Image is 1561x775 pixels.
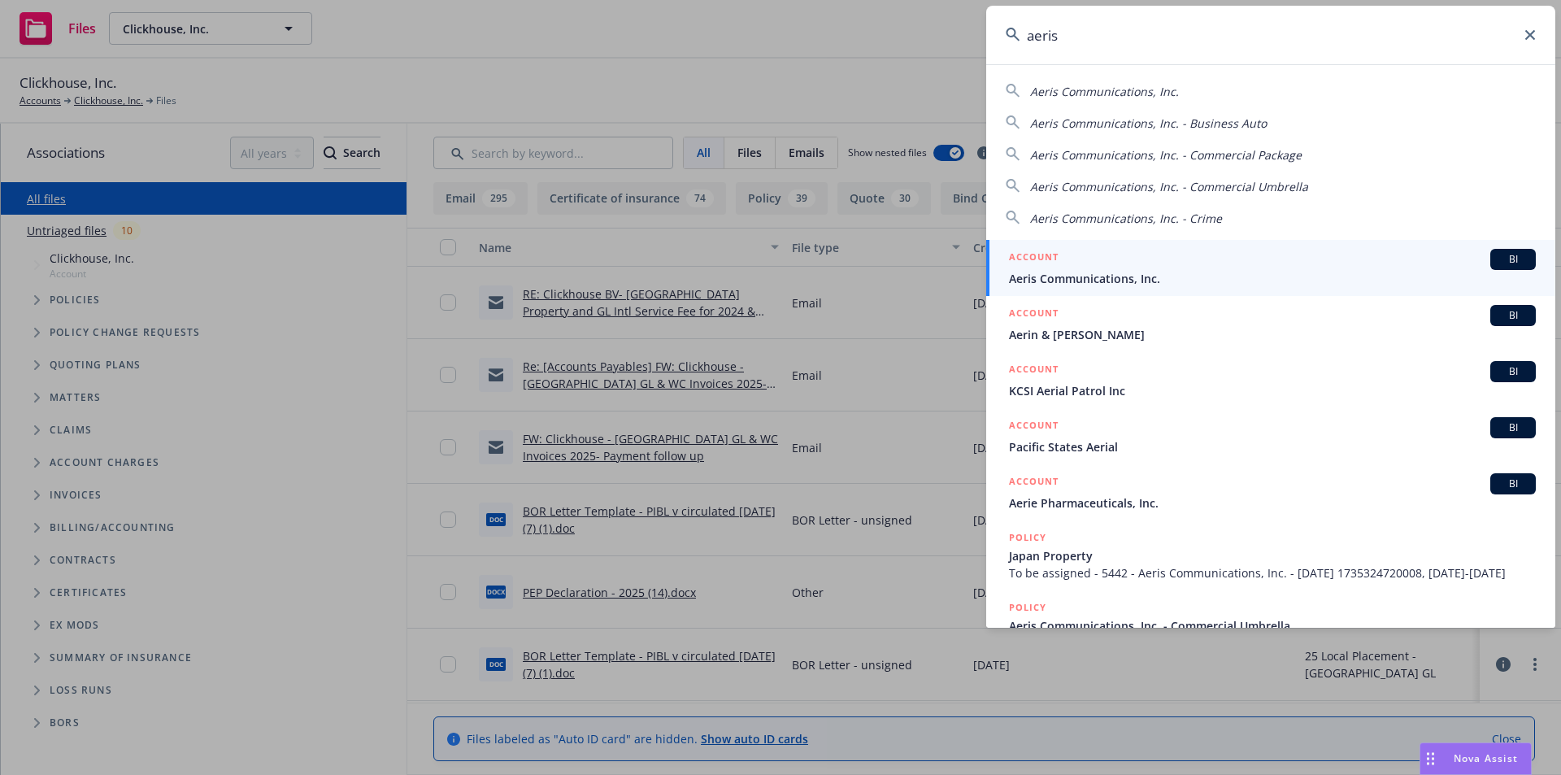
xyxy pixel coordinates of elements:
[1009,438,1536,455] span: Pacific States Aerial
[1009,529,1046,546] h5: POLICY
[1009,473,1059,493] h5: ACCOUNT
[1009,270,1536,287] span: Aeris Communications, Inc.
[1497,420,1529,435] span: BI
[1454,751,1518,765] span: Nova Assist
[1009,564,1536,581] span: To be assigned - 5442 - Aeris Communications, Inc. - [DATE] 1735324720008, [DATE]-[DATE]
[986,296,1555,352] a: ACCOUNTBIAerin & [PERSON_NAME]
[1030,179,1308,194] span: Aeris Communications, Inc. - Commercial Umbrella
[1030,84,1179,99] span: Aeris Communications, Inc.
[1009,305,1059,324] h5: ACCOUNT
[1420,742,1532,775] button: Nova Assist
[986,6,1555,64] input: Search...
[1009,547,1536,564] span: Japan Property
[986,520,1555,590] a: POLICYJapan PropertyTo be assigned - 5442 - Aeris Communications, Inc. - [DATE] 1735324720008, [D...
[1009,617,1536,634] span: Aeris Communications, Inc. - Commercial Umbrella
[1009,361,1059,381] h5: ACCOUNT
[1009,382,1536,399] span: KCSI Aerial Patrol Inc
[986,464,1555,520] a: ACCOUNTBIAerie Pharmaceuticals, Inc.
[1009,599,1046,616] h5: POLICY
[986,408,1555,464] a: ACCOUNTBIPacific States Aerial
[1497,477,1529,491] span: BI
[1497,252,1529,267] span: BI
[1009,417,1059,437] h5: ACCOUNT
[1009,326,1536,343] span: Aerin & [PERSON_NAME]
[1030,211,1222,226] span: Aeris Communications, Inc. - Crime
[986,352,1555,408] a: ACCOUNTBIKCSI Aerial Patrol Inc
[1420,743,1441,774] div: Drag to move
[986,240,1555,296] a: ACCOUNTBIAeris Communications, Inc.
[1497,308,1529,323] span: BI
[986,590,1555,660] a: POLICYAeris Communications, Inc. - Commercial Umbrella
[1009,494,1536,512] span: Aerie Pharmaceuticals, Inc.
[1009,249,1059,268] h5: ACCOUNT
[1497,364,1529,379] span: BI
[1030,115,1267,131] span: Aeris Communications, Inc. - Business Auto
[1030,147,1302,163] span: Aeris Communications, Inc. - Commercial Package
